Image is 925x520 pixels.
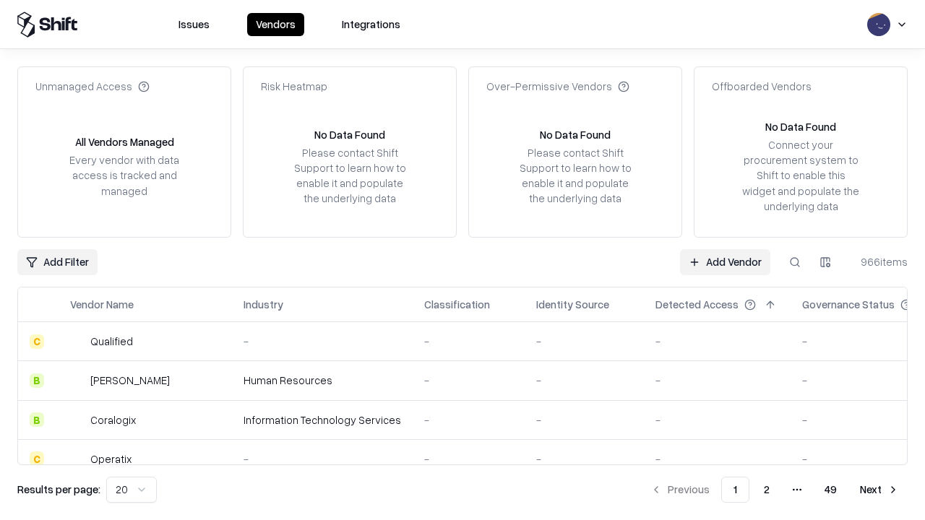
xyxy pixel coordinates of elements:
div: Unmanaged Access [35,79,150,94]
div: B [30,373,44,388]
div: - [655,451,779,467]
div: Vendor Name [70,297,134,312]
div: - [655,373,779,388]
div: - [424,412,513,428]
div: 966 items [850,254,908,269]
div: - [536,373,632,388]
div: Connect your procurement system to Shift to enable this widget and populate the underlying data [741,137,861,214]
div: Governance Status [802,297,895,312]
div: Every vendor with data access is tracked and managed [64,152,184,198]
div: No Data Found [540,127,611,142]
button: 1 [721,477,749,503]
button: Vendors [247,13,304,36]
div: No Data Found [314,127,385,142]
div: Identity Source [536,297,609,312]
div: Coralogix [90,412,136,428]
button: Integrations [333,13,409,36]
div: Offboarded Vendors [712,79,812,94]
button: 2 [752,477,781,503]
a: Add Vendor [680,249,770,275]
img: Qualified [70,334,85,349]
button: Issues [170,13,218,36]
div: Please contact Shift Support to learn how to enable it and populate the underlying data [290,145,410,207]
div: - [655,334,779,349]
button: Add Filter [17,249,98,275]
div: Human Resources [244,373,401,388]
div: Please contact Shift Support to learn how to enable it and populate the underlying data [515,145,635,207]
div: - [424,451,513,467]
div: Over-Permissive Vendors [486,79,629,94]
div: Qualified [90,334,133,349]
div: [PERSON_NAME] [90,373,170,388]
button: Next [851,477,908,503]
div: All Vendors Managed [75,134,174,149]
div: Information Technology Services [244,412,401,428]
img: Coralogix [70,412,85,427]
div: C [30,451,44,466]
div: - [536,412,632,428]
div: - [424,373,513,388]
div: No Data Found [765,119,836,134]
div: - [424,334,513,349]
div: Operatix [90,451,132,467]
div: Detected Access [655,297,739,312]
div: Risk Heatmap [261,79,327,94]
div: - [655,412,779,428]
div: C [30,334,44,349]
div: - [536,451,632,467]
p: Results per page: [17,482,100,497]
img: Deel [70,373,85,388]
button: 49 [813,477,848,503]
div: Classification [424,297,490,312]
div: - [244,451,401,467]
nav: pagination [642,477,908,503]
div: Industry [244,297,283,312]
div: - [536,334,632,349]
div: B [30,412,44,427]
img: Operatix [70,451,85,466]
div: - [244,334,401,349]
